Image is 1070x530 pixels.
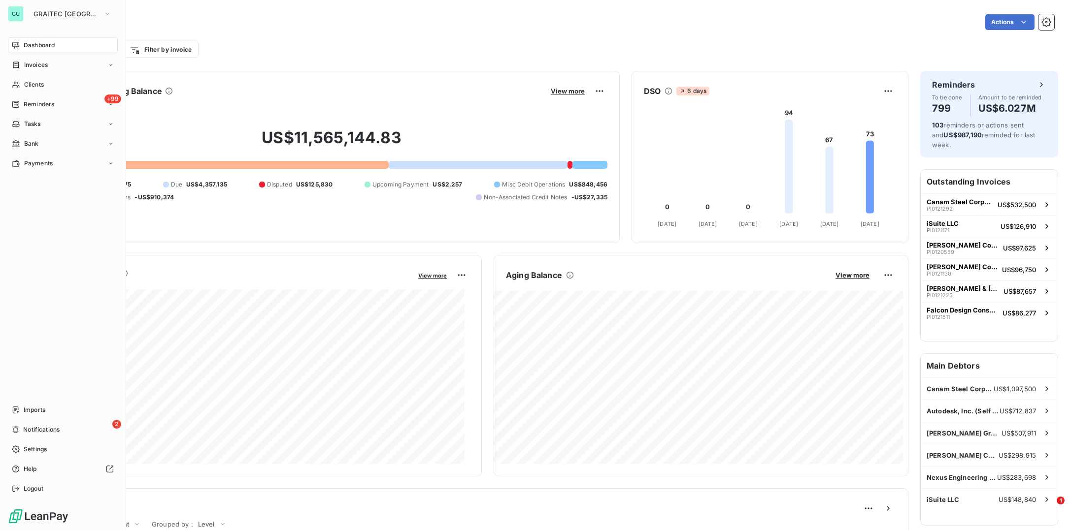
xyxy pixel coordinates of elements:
span: PI0121292 [927,206,953,212]
button: iSuite LLCPI0121171US$126,910 [921,215,1058,237]
span: To be done [932,94,962,100]
h4: 799 [932,100,962,116]
span: Logout [24,484,43,493]
span: US$848,456 [569,180,607,189]
span: [PERSON_NAME] Construction [927,263,998,271]
tspan: [DATE] [658,220,676,227]
span: Payments [24,159,53,168]
button: Falcon Design ConsultantsPI0121511US$86,277 [921,302,1058,323]
span: iSuite LLC [927,496,960,503]
button: Canam Steel Corporation ([GEOGRAPHIC_DATA])PI0121292US$532,500 [921,193,1058,215]
span: Clients [24,80,44,89]
span: Settings [24,445,47,454]
span: US$125,830 [296,180,333,189]
span: Nexus Engineering Group LLC [927,473,997,481]
span: US$712,837 [1000,407,1037,415]
span: PI0121511 [927,314,950,320]
h6: Reminders [932,79,975,91]
span: [PERSON_NAME] Construction [927,451,999,459]
span: Notifications [23,425,60,434]
tspan: [DATE] [699,220,717,227]
span: Level [198,520,215,528]
span: US$148,840 [999,496,1037,503]
span: Imports [24,405,45,414]
span: Help [24,465,37,473]
span: US$86,277 [1003,309,1036,317]
span: US$2,257 [433,180,462,189]
span: +99 [104,94,121,103]
button: [PERSON_NAME] & [PERSON_NAME] ConstructionPI0121225US$87,657 [921,280,1058,302]
span: 2 [112,420,121,429]
span: Autodesk, Inc. (Self Bill) [927,407,1000,415]
span: US$4,357,135 [186,180,227,189]
span: Bank [24,139,39,148]
span: PI0121130 [927,271,951,277]
span: Upcoming Payment [372,180,429,189]
span: 1 [1057,497,1065,504]
span: Misc Debit Operations [502,180,565,189]
div: GU [8,6,24,22]
span: GRAITEC [GEOGRAPHIC_DATA] [33,10,100,18]
button: [PERSON_NAME] ConstructionPI0121130US$96,750 [921,258,1058,280]
span: View more [836,271,869,279]
span: [PERSON_NAME] Construction [927,241,999,249]
tspan: [DATE] [779,220,798,227]
span: US$507,911 [1002,429,1037,437]
span: Grouped by : [152,520,193,528]
img: Logo LeanPay [8,508,69,524]
span: Dashboard [24,41,55,50]
span: US$1,097,500 [994,385,1036,393]
span: US$532,500 [998,201,1036,209]
span: US$298,915 [999,451,1037,459]
span: reminders or actions sent and reminded for last week. [932,121,1036,149]
h4: US$6.027M [978,100,1042,116]
h6: DSO [644,85,661,97]
button: View more [548,87,588,95]
span: US$126,910 [1001,222,1036,230]
h6: Main Debtors [921,354,1058,377]
span: PI0121171 [927,227,949,233]
span: US$283,698 [997,473,1037,481]
span: PI0120559 [927,249,954,255]
span: Tasks [24,120,41,128]
button: Actions [985,14,1035,30]
button: Filter by invoice [123,42,198,58]
button: View more [833,271,872,280]
span: Canam Steel Corporation ([GEOGRAPHIC_DATA]) [927,198,994,206]
span: Reminders [24,100,54,109]
span: [PERSON_NAME] & [PERSON_NAME] Construction [927,284,1000,292]
span: View more [418,272,447,279]
span: Due [171,180,182,189]
span: Non-Associated Credit Notes [484,193,567,202]
button: View more [415,271,450,280]
span: US$87,657 [1003,287,1036,295]
span: Canam Steel Corporation ([GEOGRAPHIC_DATA]) [927,385,994,393]
span: US$97,625 [1003,244,1036,252]
span: -US$27,335 [571,193,608,202]
span: View more [551,87,585,95]
a: Help [8,461,118,477]
tspan: [DATE] [739,220,758,227]
span: PI0121225 [927,292,953,298]
h6: Outstanding Invoices [921,170,1058,193]
span: -US$910,374 [134,193,174,202]
h2: US$11,565,144.83 [56,128,607,157]
tspan: [DATE] [861,220,879,227]
tspan: [DATE] [820,220,839,227]
span: Amount to be reminded [978,94,1042,100]
span: Invoices [24,61,48,69]
span: Falcon Design Consultants [927,306,999,314]
span: Disputed [267,180,292,189]
span: iSuite LLC [927,219,959,227]
iframe: Intercom live chat [1037,497,1060,520]
span: 103 [932,121,943,129]
button: [PERSON_NAME] ConstructionPI0120559US$97,625 [921,237,1058,258]
span: Monthly Revenue [56,279,411,289]
span: 6 days [676,87,709,95]
span: US$987,190 [943,131,982,139]
span: US$96,750 [1002,266,1036,274]
span: [PERSON_NAME] Group [927,429,1002,437]
h6: Aging Balance [506,269,562,281]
